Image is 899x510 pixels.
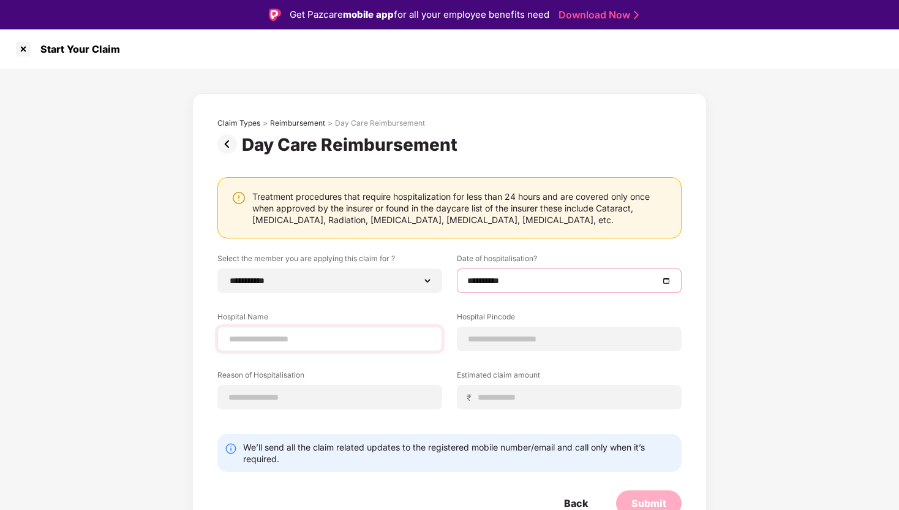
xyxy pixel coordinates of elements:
[269,9,281,21] img: Logo
[457,253,682,268] label: Date of hospitalisation?
[328,118,333,128] div: >
[263,118,268,128] div: >
[231,191,246,205] img: svg+xml;base64,PHN2ZyBpZD0iV2FybmluZ18tXzI0eDI0IiBkYXRhLW5hbWU9Ildhcm5pbmcgLSAyNHgyNCIgeG1sbnM9Im...
[457,370,682,385] label: Estimated claim amount
[243,441,674,465] div: We’ll send all the claim related updates to the registered mobile number/email and call only when...
[335,118,425,128] div: Day Care Reimbursement
[252,191,669,226] div: Treatment procedures that require hospitalization for less than 24 hours and are covered only onc...
[564,497,588,510] div: Back
[217,118,260,128] div: Claim Types
[217,370,442,385] label: Reason of Hospitalisation
[634,9,639,21] img: Stroke
[33,43,120,55] div: Start Your Claim
[270,118,325,128] div: Reimbursement
[242,134,462,155] div: Day Care Reimbursement
[343,9,394,20] strong: mobile app
[559,9,635,21] a: Download Now
[457,311,682,327] label: Hospital Pincode
[217,134,242,154] img: svg+xml;base64,PHN2ZyBpZD0iUHJldi0zMngzMiIgeG1sbnM9Imh0dHA6Ly93d3cudzMub3JnLzIwMDAvc3ZnIiB3aWR0aD...
[217,311,442,327] label: Hospital Name
[217,253,442,268] label: Select the member you are applying this claim for ?
[290,7,549,22] div: Get Pazcare for all your employee benefits need
[225,443,237,455] img: svg+xml;base64,PHN2ZyBpZD0iSW5mby0yMHgyMCIgeG1sbnM9Imh0dHA6Ly93d3cudzMub3JnLzIwMDAvc3ZnIiB3aWR0aD...
[467,392,476,403] span: ₹
[631,497,666,510] div: Submit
